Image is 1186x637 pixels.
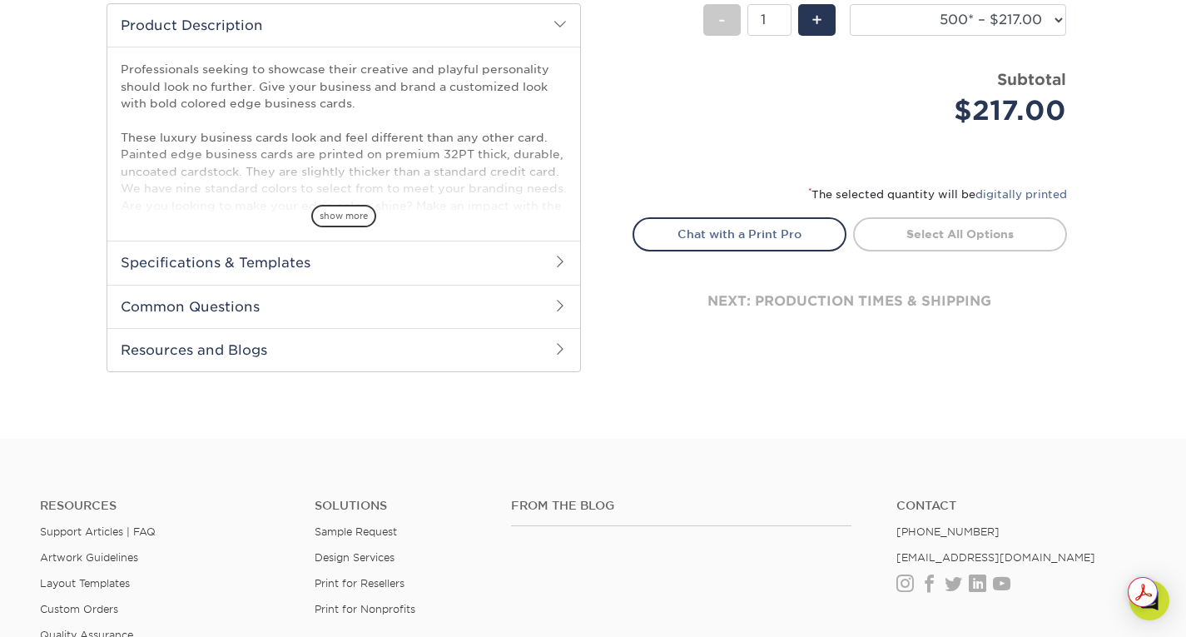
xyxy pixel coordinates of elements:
[896,499,1146,513] a: Contact
[40,499,290,513] h4: Resources
[633,217,846,251] a: Chat with a Print Pro
[811,7,822,32] span: +
[40,577,130,590] a: Layout Templates
[40,551,138,564] a: Artwork Guidelines
[315,499,486,513] h4: Solutions
[997,70,1066,88] strong: Subtotal
[315,551,395,564] a: Design Services
[633,251,1067,351] div: next: production times & shipping
[315,577,404,590] a: Print for Resellers
[808,188,1067,201] small: The selected quantity will be
[121,61,567,383] p: Professionals seeking to showcase their creative and playful personality should look no further. ...
[862,91,1066,131] div: $217.00
[107,285,580,328] h2: Common Questions
[315,525,397,538] a: Sample Request
[107,328,580,371] h2: Resources and Blogs
[4,586,141,631] iframe: Google Customer Reviews
[40,525,156,538] a: Support Articles | FAQ
[315,603,415,615] a: Print for Nonprofits
[107,241,580,284] h2: Specifications & Templates
[511,499,851,513] h4: From the Blog
[718,7,726,32] span: -
[896,551,1095,564] a: [EMAIL_ADDRESS][DOMAIN_NAME]
[853,217,1067,251] a: Select All Options
[107,4,580,47] h2: Product Description
[311,205,376,227] span: show more
[896,525,1000,538] a: [PHONE_NUMBER]
[975,188,1067,201] a: digitally printed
